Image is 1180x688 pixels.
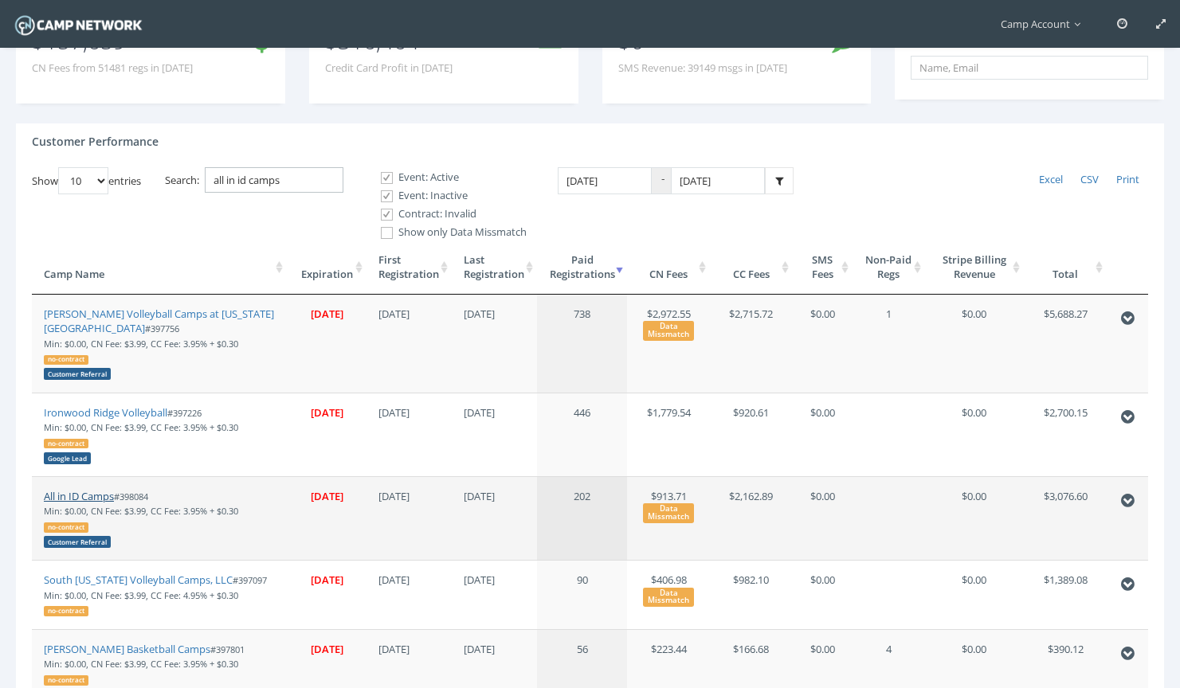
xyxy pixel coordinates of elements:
[793,393,853,476] td: $0.00
[925,393,1024,476] td: $0.00
[710,393,793,476] td: $920.61
[627,393,710,476] td: $1,779.54
[44,407,238,463] small: #397226 Min: $0.00, CN Fee: $3.99, CC Fee: 3.95% + $0.30
[710,560,793,629] td: $982.10
[652,167,671,195] span: -
[1024,240,1107,295] th: Total: activate to sort column ascending
[537,560,627,629] td: 90
[32,32,193,49] p: $
[643,503,694,522] div: Data Missmatch
[1024,560,1107,629] td: $1,389.08
[44,307,274,336] a: [PERSON_NAME] Volleyball Camps at [US_STATE][GEOGRAPHIC_DATA]
[627,240,710,295] th: CN Fees: activate to sort column ascending
[32,61,193,76] span: CN Fees from 51481 regs in [DATE]
[793,560,853,629] td: $0.00
[367,393,452,476] td: [DATE]
[367,476,452,560] td: [DATE]
[1116,172,1139,186] span: Print
[287,240,367,295] th: Expiration: activate to sort column ascending
[32,135,159,147] h4: Customer Performance
[325,61,453,76] span: Credit Card Profit in [DATE]
[452,560,537,629] td: [DATE]
[311,405,343,420] span: [DATE]
[710,476,793,560] td: $2,162.89
[165,167,343,193] label: Search:
[58,167,108,194] select: Showentries
[925,240,1024,295] th: Stripe Billing Revenue: activate to sort column ascending
[44,322,238,379] small: #397756 Min: $0.00, CN Fee: $3.99, CC Fee: 3.95% + $0.30
[1024,393,1107,476] td: $2,700.15
[537,393,627,476] td: 446
[367,188,527,204] label: Event: Inactive
[44,491,238,547] small: #398084 Min: $0.00, CN Fee: $3.99, CC Fee: 3.95% + $0.30
[452,295,537,393] td: [DATE]
[44,536,111,548] div: Customer Referral
[925,560,1024,629] td: $0.00
[44,405,167,420] a: Ironwood Ridge Volleyball
[710,295,793,393] td: $2,715.72
[618,61,787,76] span: SMS Revenue: 39149 msgs in [DATE]
[452,240,537,295] th: LastRegistration: activate to sort column ascending
[627,295,710,393] td: $2,972.55
[1072,167,1107,193] a: CSV
[643,588,694,607] div: Data Missmatch
[367,206,527,222] label: Contract: Invalid
[452,476,537,560] td: [DATE]
[44,574,267,616] small: #397097 Min: $0.00, CN Fee: $3.99, CC Fee: 4.95% + $0.30
[1030,167,1072,193] a: Excel
[44,368,111,380] div: Customer Referral
[12,11,145,39] img: Camp Network
[853,295,924,393] td: 1
[1024,476,1107,560] td: $3,076.60
[452,393,537,476] td: [DATE]
[44,489,114,503] a: All in ID Camps
[311,307,343,321] span: [DATE]
[537,295,627,393] td: 738
[44,606,88,616] div: no-contract
[44,573,233,587] a: South [US_STATE] Volleyball Camps, LLC
[44,522,88,532] div: no-contract
[44,355,88,365] div: no-contract
[44,439,88,448] div: no-contract
[1024,295,1107,393] td: $5,688.27
[537,476,627,560] td: 202
[853,240,924,295] th: Non-Paid Regs: activate to sort column ascending
[325,32,453,49] p: $
[643,321,694,340] div: Data Missmatch
[1039,172,1063,186] span: Excel
[793,476,853,560] td: $0.00
[627,476,710,560] td: $913.71
[367,560,452,629] td: [DATE]
[311,573,343,587] span: [DATE]
[1001,17,1088,31] span: Camp Account
[32,240,287,295] th: Camp Name: activate to sort column ascending
[537,240,627,295] th: PaidRegistrations: activate to sort column ascending
[911,56,1148,80] input: Name, Email
[793,240,853,295] th: SMS Fees: activate to sort column ascending
[558,167,652,195] input: Date Range: From
[1107,167,1148,193] a: Print
[44,675,88,685] div: no-contract
[367,170,527,186] label: Event: Active
[1080,172,1099,186] span: CSV
[44,642,210,656] a: [PERSON_NAME] Basketball Camps
[367,240,452,295] th: FirstRegistration: activate to sort column ascending
[793,295,853,393] td: $0.00
[311,489,343,503] span: [DATE]
[32,167,141,194] label: Show entries
[925,295,1024,393] td: $0.00
[627,560,710,629] td: $406.98
[44,452,91,464] div: Google Lead
[925,476,1024,560] td: $0.00
[367,225,527,240] label: Show only Data Missmatch
[367,295,452,393] td: [DATE]
[671,167,765,195] input: Date Range: To
[205,167,343,193] input: Search:
[311,642,343,656] span: [DATE]
[710,240,793,295] th: CC Fees: activate to sort column ascending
